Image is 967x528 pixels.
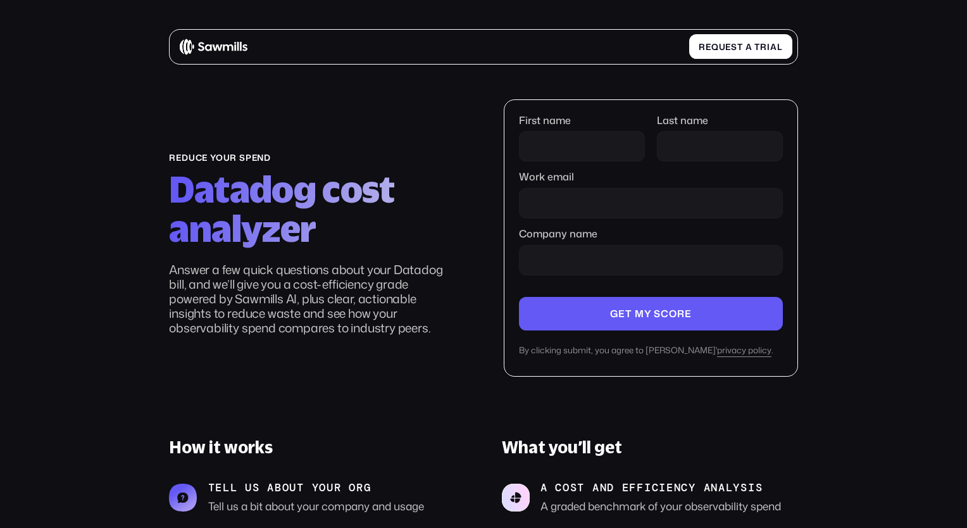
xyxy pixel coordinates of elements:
[519,115,645,127] label: First name
[717,345,771,357] a: privacy policy
[657,115,783,127] label: Last name
[689,34,792,59] a: Request a trial
[540,500,781,513] p: A graded benchmark of your observability spend
[519,228,782,240] label: Company name
[502,437,798,458] h3: What you’ll get
[169,263,456,336] p: Answer a few quick questions about your Datadog bill, and we’ll give you a cost-efficiency grade ...
[169,437,465,458] h3: How it works
[169,153,456,163] div: reduce your spend
[208,500,424,513] p: Tell us a bit about your company and usage
[699,42,783,52] div: Request a trial
[208,481,424,494] p: tell us about your org
[540,481,781,494] p: A cost and efficiency analysis
[169,170,456,248] h2: Datadog cost analyzer
[519,345,782,357] div: By clicking submit, you agree to [PERSON_NAME]' .
[519,171,782,183] label: Work email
